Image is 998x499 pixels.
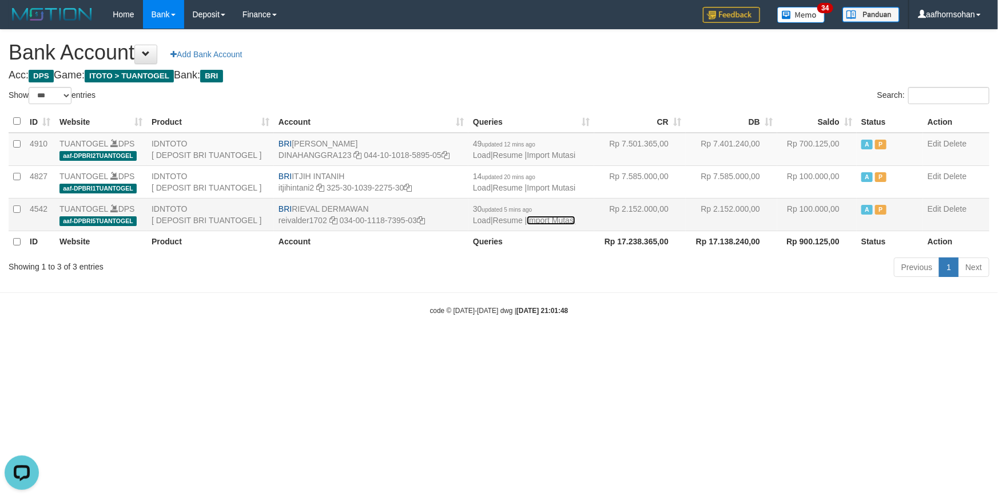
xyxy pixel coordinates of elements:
span: ITOTO > TUANTOGEL [85,70,174,82]
a: Resume [493,151,523,160]
th: Action [923,110,989,133]
td: Rp 100.000,00 [777,198,857,231]
span: | | [473,139,575,160]
a: Copy 325301039227530 to clipboard [404,183,412,192]
td: Rp 7.585.000,00 [686,165,777,198]
th: CR: activate to sort column ascending [594,110,686,133]
span: 34 [817,3,833,13]
td: IDNTOTO [ DEPOSIT BRI TUANTOGEL ] [147,165,274,198]
span: Active [861,140,873,149]
a: itjihintani2 [279,183,314,192]
a: Previous [894,258,940,277]
span: aaf-DPBRI2TUANTOGEL [59,151,137,161]
td: DPS [55,198,147,231]
td: IDNTOTO [ DEPOSIT BRI TUANTOGEL ] [147,133,274,166]
span: Active [861,205,873,215]
input: Search: [908,87,989,104]
th: Website: activate to sort column ascending [55,110,147,133]
td: Rp 700.125,00 [777,133,857,166]
a: Load [473,183,491,192]
a: Resume [493,183,523,192]
a: Next [958,258,989,277]
span: updated 12 mins ago [482,141,535,148]
div: Showing 1 to 3 of 3 entries [9,256,407,272]
td: ITJIH INTANIH 325-30-1039-2275-30 [274,165,468,198]
span: BRI [279,139,292,148]
span: BRI [200,70,222,82]
td: Rp 7.401.240,00 [686,133,777,166]
span: Paused [875,140,886,149]
strong: [DATE] 21:01:48 [516,307,568,315]
span: | | [473,172,575,192]
select: Showentries [29,87,71,104]
th: Queries: activate to sort column ascending [468,110,594,133]
th: ID [25,231,55,252]
td: Rp 7.501.365,00 [594,133,686,166]
th: Account [274,231,468,252]
span: 30 [473,204,532,213]
span: 14 [473,172,535,181]
th: ID: activate to sort column ascending [25,110,55,133]
th: Account: activate to sort column ascending [274,110,468,133]
a: Edit [928,139,941,148]
span: | | [473,204,575,225]
th: Rp 17.138.240,00 [686,231,777,252]
a: Edit [928,172,941,181]
a: DINAHANGGRA123 [279,151,352,160]
span: updated 20 mins ago [482,174,535,180]
a: Copy reivalder1702 to clipboard [329,216,337,225]
td: Rp 100.000,00 [777,165,857,198]
span: BRI [279,172,292,181]
a: Copy 044101018589505 to clipboard [442,151,450,160]
a: Delete [944,139,967,148]
a: Import Mutasi [527,216,575,225]
a: Load [473,216,491,225]
span: Active [861,172,873,182]
td: 4910 [25,133,55,166]
h4: Acc: Game: Bank: [9,70,989,81]
th: Product: activate to sort column ascending [147,110,274,133]
a: Delete [944,172,967,181]
a: Resume [493,216,523,225]
td: DPS [55,133,147,166]
img: Feedback.jpg [703,7,760,23]
th: DB: activate to sort column ascending [686,110,777,133]
a: Import Mutasi [527,151,575,160]
button: Open LiveChat chat widget [5,5,39,39]
th: Product [147,231,274,252]
th: Queries [468,231,594,252]
a: Delete [944,204,967,213]
td: 4827 [25,165,55,198]
th: Action [923,231,989,252]
a: Copy 034001118739503 to clipboard [417,216,425,225]
td: RIEVAL DERMAWAN 034-00-1118-7395-03 [274,198,468,231]
span: 49 [473,139,535,148]
a: 1 [939,258,959,277]
td: DPS [55,165,147,198]
a: TUANTOGEL [59,139,108,148]
h1: Bank Account [9,41,989,64]
a: TUANTOGEL [59,172,108,181]
a: Load [473,151,491,160]
label: Search: [877,87,989,104]
td: [PERSON_NAME] 044-10-1018-5895-05 [274,133,468,166]
span: Paused [875,205,886,215]
img: panduan.png [842,7,900,22]
a: Add Bank Account [163,45,249,64]
span: aaf-DPBRI5TUANTOGEL [59,216,137,226]
a: TUANTOGEL [59,204,108,213]
span: BRI [279,204,292,213]
td: Rp 7.585.000,00 [594,165,686,198]
span: aaf-DPBRI1TUANTOGEL [59,184,137,193]
th: Rp 900.125,00 [777,231,857,252]
span: Paused [875,172,886,182]
span: DPS [29,70,54,82]
a: reivalder1702 [279,216,327,225]
th: Rp 17.238.365,00 [594,231,686,252]
td: 4542 [25,198,55,231]
small: code © [DATE]-[DATE] dwg | [430,307,568,315]
img: Button%20Memo.svg [777,7,825,23]
td: Rp 2.152.000,00 [686,198,777,231]
img: MOTION_logo.png [9,6,96,23]
th: Website [55,231,147,252]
